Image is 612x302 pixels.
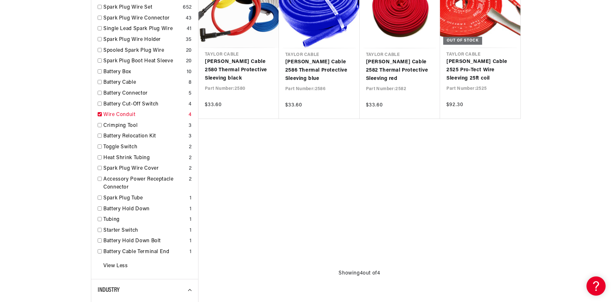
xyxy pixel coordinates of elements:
[366,58,434,83] a: [PERSON_NAME] Cable 2582 Thermal Protective Sleeving red
[285,58,353,83] a: [PERSON_NAME] Cable 2586 Thermal Protective Sleeving blue
[103,47,183,55] a: Spooled Spark Plug Wire
[103,194,187,203] a: Spark Plug Tube
[189,111,192,119] div: 4
[189,143,192,151] div: 2
[103,216,187,224] a: Tubing
[189,132,192,141] div: 3
[103,248,187,256] a: Battery Cable Terminal End
[103,237,187,245] a: Battery Hold Down Bolt
[103,100,186,109] a: Battery Cut-Off Switch
[190,216,192,224] div: 1
[103,4,180,12] a: Spark Plug Wire Set
[190,237,192,245] div: 1
[103,14,183,23] a: Spark Plug Wire Connector
[339,269,380,278] span: Showing 4 out of 4
[189,79,192,87] div: 8
[189,89,192,98] div: 5
[189,122,192,130] div: 3
[189,175,192,184] div: 2
[103,36,183,44] a: Spark Plug Wire Holder
[186,47,192,55] div: 20
[103,154,186,162] a: Heat Shrink Tubing
[103,57,183,66] a: Spark Plug Boot Heat Sleeve
[103,68,184,76] a: Battery Box
[103,227,187,235] a: Starter Switch
[186,36,192,44] div: 35
[103,205,187,213] a: Battery Hold Down
[187,68,192,76] div: 10
[190,248,192,256] div: 1
[183,4,192,12] div: 652
[103,122,186,130] a: Crimping Tool
[98,287,120,293] span: Industry
[190,227,192,235] div: 1
[103,132,186,141] a: Battery Relocation Kit
[103,79,186,87] a: Battery Cable
[186,14,192,23] div: 43
[103,111,186,119] a: Wire Conduit
[205,58,272,82] a: [PERSON_NAME] Cable 2580 Thermal Protective Sleeving black
[103,175,186,192] a: Accessory Power Receptacle Connector
[189,100,192,109] div: 4
[186,57,192,66] div: 20
[103,89,186,98] a: Battery Connector
[189,154,192,162] div: 2
[103,165,186,173] a: Spark Plug Wire Cover
[190,205,192,213] div: 1
[103,25,184,33] a: Single Lead Spark Plug Wire
[187,25,192,33] div: 41
[446,58,514,82] a: [PERSON_NAME] Cable 2525 Pro-Tect Wire Sleeving 25ft coil
[189,165,192,173] div: 2
[190,194,192,203] div: 1
[103,262,128,270] a: View Less
[103,143,186,151] a: Toggle Switch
